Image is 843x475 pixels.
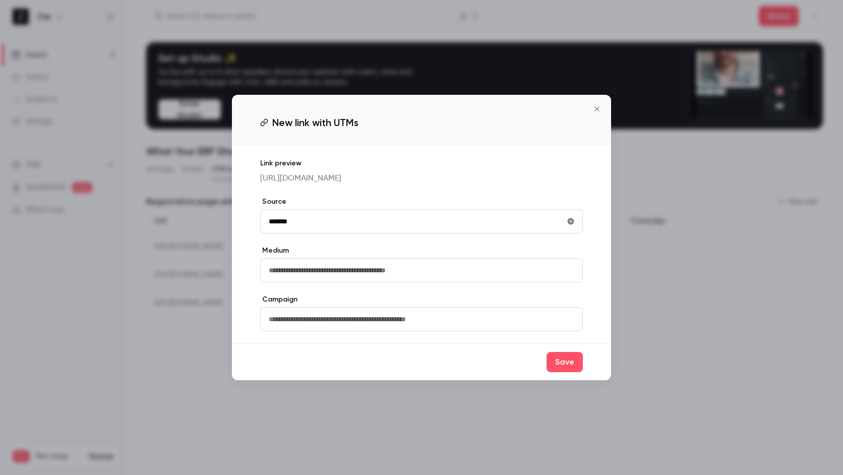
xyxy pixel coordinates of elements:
button: Save [547,352,583,372]
label: Medium [260,246,583,256]
button: utmSource [563,213,579,229]
p: [URL][DOMAIN_NAME] [260,172,583,185]
button: Close [587,99,607,119]
span: New link with UTMs [272,115,358,130]
label: Campaign [260,294,583,305]
p: Link preview [260,158,583,168]
label: Source [260,197,583,207]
